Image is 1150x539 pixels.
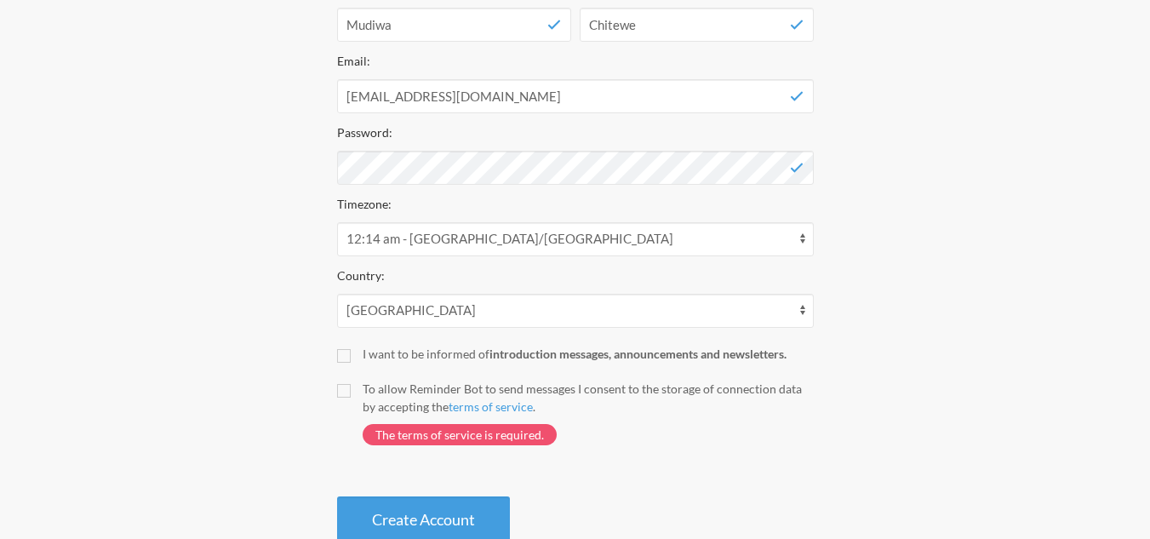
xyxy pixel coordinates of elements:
[337,349,351,363] input: I want to be informed ofintroduction messages, announcements and newsletters.
[449,399,533,414] a: terms of service
[337,268,385,283] label: Country:
[337,197,392,211] label: Timezone:
[489,347,787,361] strong: introduction messages, announcements and newsletters.
[337,54,370,68] label: Email:
[363,345,814,363] div: I want to be informed of
[363,380,814,416] div: To allow Reminder Bot to send messages I consent to the storage of connection data by accepting t...
[337,125,392,140] label: Password:
[337,384,351,398] input: To allow Reminder Bot to send messages I consent to the storage of connection data by accepting t...
[363,424,557,445] span: The terms of service is required.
